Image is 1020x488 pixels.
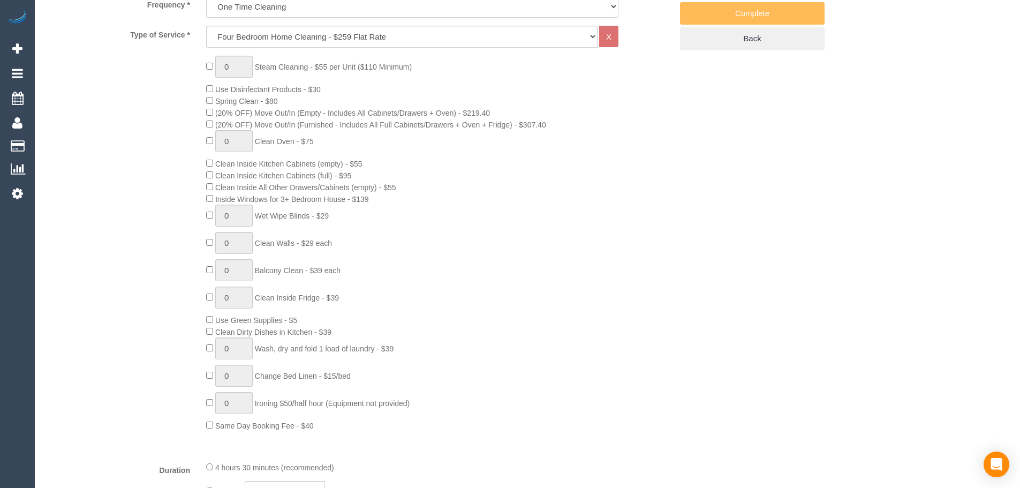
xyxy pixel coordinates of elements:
[6,11,28,26] img: Automaid Logo
[215,328,331,336] span: Clean Dirty Dishes in Kitchen - $39
[255,212,329,220] span: Wet Wipe Blinds - $29
[255,372,351,380] span: Change Bed Linen - $15/bed
[255,63,412,71] span: Steam Cleaning - $55 per Unit ($110 Minimum)
[255,344,394,353] span: Wash, dry and fold 1 load of laundry - $39
[215,195,369,204] span: Inside Windows for 3+ Bedroom House - $139
[215,463,334,472] span: 4 hours 30 minutes (recommended)
[255,239,332,247] span: Clean Walls - $29 each
[984,452,1009,477] div: Open Intercom Messenger
[215,160,362,168] span: Clean Inside Kitchen Cabinets (empty) - $55
[215,316,297,325] span: Use Green Supplies - $5
[255,294,339,302] span: Clean Inside Fridge - $39
[37,461,198,476] label: Duration
[215,109,490,117] span: (20% OFF) Move Out/In (Empty - Includes All Cabinets/Drawers + Oven) - $219.40
[215,183,396,192] span: Clean Inside All Other Drawers/Cabinets (empty) - $55
[255,266,341,275] span: Balcony Clean - $39 each
[680,27,825,50] a: Back
[215,85,321,94] span: Use Disinfectant Products - $30
[37,26,198,40] label: Type of Service *
[215,97,278,106] span: Spring Clean - $80
[255,137,314,146] span: Clean Oven - $75
[215,422,314,430] span: Same Day Booking Fee - $40
[215,171,351,180] span: Clean Inside Kitchen Cabinets (full) - $95
[255,399,410,408] span: Ironing $50/half hour (Equipment not provided)
[215,121,546,129] span: (20% OFF) Move Out/In (Furnished - Includes All Full Cabinets/Drawers + Oven + Fridge) - $307.40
